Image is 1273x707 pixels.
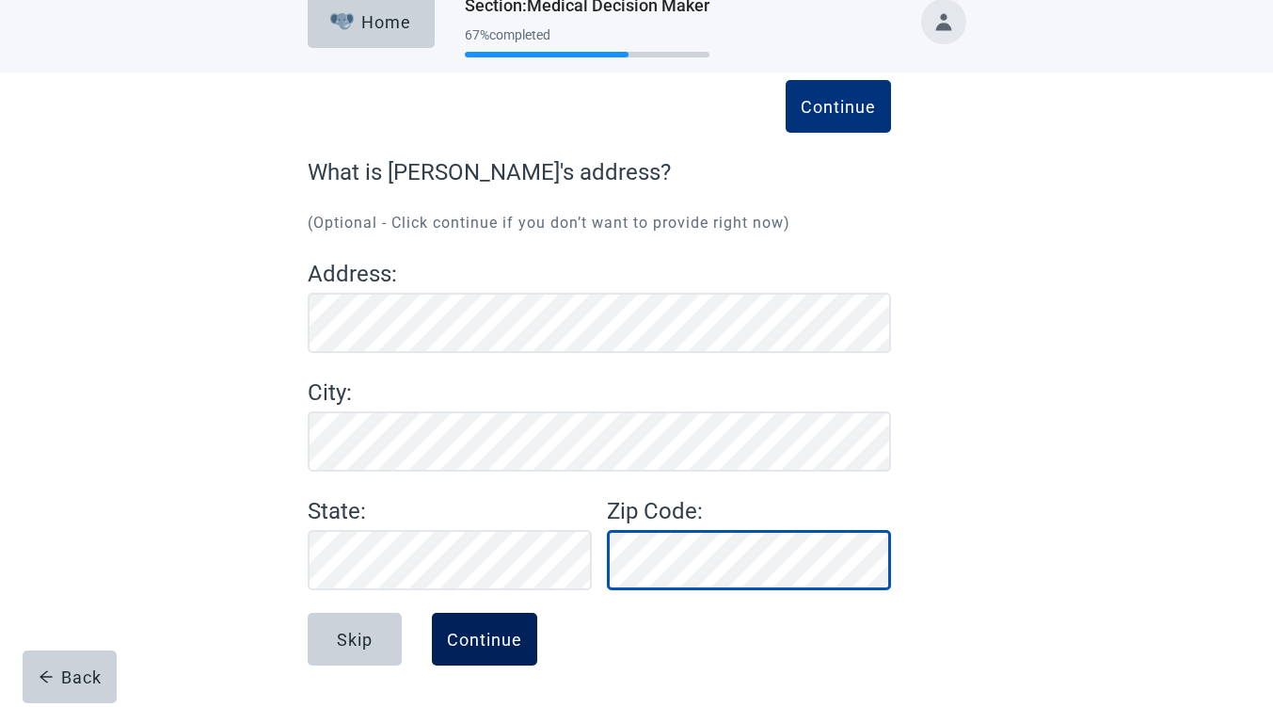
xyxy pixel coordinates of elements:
label: City : [308,376,891,410]
label: Zip Code : [607,494,891,528]
p: (Optional - Click continue if you don’t want to provide right now) [308,212,891,234]
label: State : [308,494,592,528]
button: arrow-leftBack [23,651,117,703]
div: Progress section [465,20,709,66]
img: Elephant [330,13,354,30]
div: Back [39,667,102,686]
label: What is [PERSON_NAME]'s address? [308,155,891,189]
button: Skip [308,613,402,666]
div: Continue [801,97,876,116]
button: Continue [432,613,537,666]
div: Skip [337,630,373,649]
div: Home [330,12,411,31]
label: Address : [308,257,891,291]
div: Continue [447,630,522,649]
span: arrow-left [39,669,54,684]
div: 67 % completed [465,27,709,42]
button: Continue [786,80,891,133]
